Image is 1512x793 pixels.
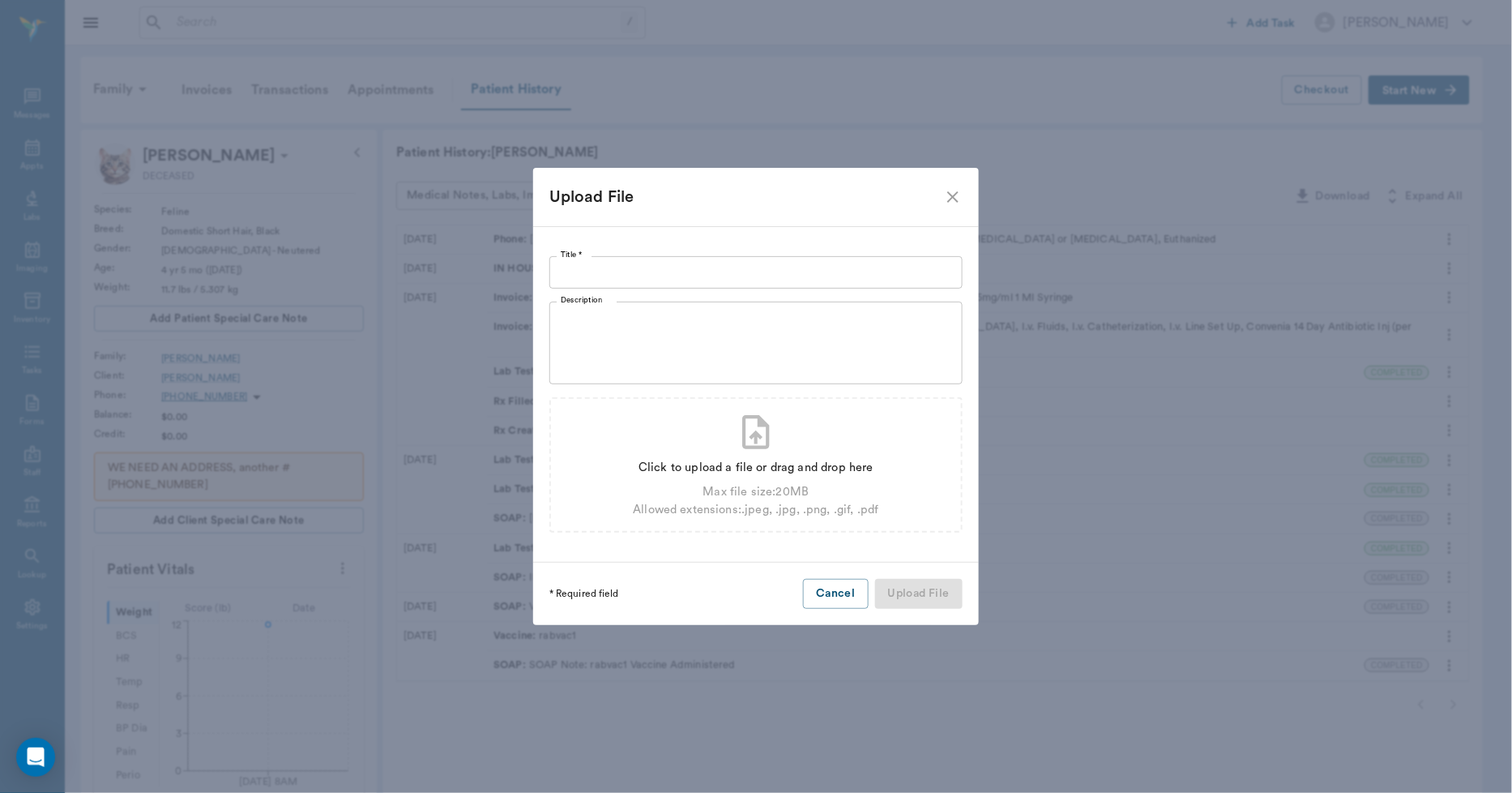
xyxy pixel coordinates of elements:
[803,579,868,609] button: Cancel
[633,501,878,519] div: Allowed extensions: .jpeg, .jpg, .png, .gif, .pdf
[943,187,963,207] button: close
[549,184,943,210] div: Upload File
[633,483,878,501] div: Max file size: 20 MB
[561,249,583,260] label: Title *
[561,294,602,306] label: Description
[16,738,55,777] div: Open Intercom Messenger
[633,459,878,477] div: Click to upload a file or drag and drop here
[549,586,619,601] p: * Required field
